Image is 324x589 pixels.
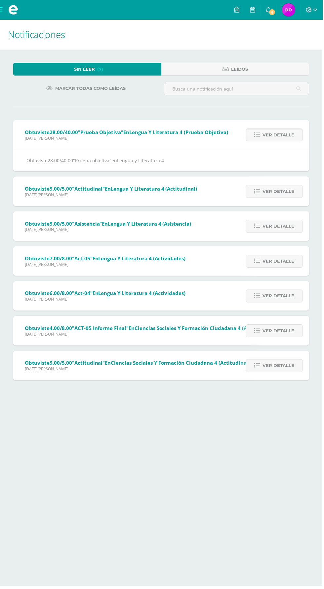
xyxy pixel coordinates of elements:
[78,129,124,136] span: "Prueba objetiva"
[264,326,296,339] span: Ver detalle
[74,63,95,76] span: Sin leer
[165,83,310,95] input: Busca una notificación aquí
[264,186,296,199] span: Ver detalle
[50,326,72,333] span: 4.00/8.00
[99,256,186,263] span: Lengua y Literatura 4 (Actividades)
[50,129,78,136] span: 28.00/40.00
[73,158,112,165] span: "Prueba objetiva"
[264,129,296,142] span: Ver detalle
[72,326,129,333] span: "ACT-05 Informe final"
[25,186,198,193] span: Obtuviste en
[25,361,251,368] span: Obtuviste en
[26,157,298,166] div: Obtuviste en
[72,256,93,263] span: "Act-05"
[264,256,296,269] span: Ver detalle
[108,221,192,228] span: Lengua y Literatura 4 (Asistencia)
[25,333,276,339] span: [DATE][PERSON_NAME]
[25,298,186,304] span: [DATE][PERSON_NAME]
[25,256,186,263] span: Obtuviste en
[72,291,93,298] span: "Act-04"
[50,291,72,298] span: 6.00/8.00
[72,361,105,368] span: "Actitudinal"
[130,129,229,136] span: Lengua y Literatura 4 (Prueba Objetiva)
[25,193,198,199] span: [DATE][PERSON_NAME]
[38,82,135,95] a: Marcar todas como leídas
[98,63,104,76] span: (7)
[72,186,105,193] span: "Actitudinal"
[13,63,162,76] a: Sin leer(7)
[162,63,311,76] a: Leídos
[25,129,229,136] span: Obtuviste en
[264,361,296,374] span: Ver detalle
[118,158,165,165] span: Lengua y Literatura 4
[99,291,186,298] span: Lengua y Literatura 4 (Actividades)
[50,186,72,193] span: 5.00/5.00
[25,263,186,269] span: [DATE][PERSON_NAME]
[25,228,192,234] span: [DATE][PERSON_NAME]
[25,291,186,298] span: Obtuviste en
[8,28,65,41] span: Notificaciones
[111,361,251,368] span: Ciencias Sociales y Formación Ciudadana 4 (Actitudinal)
[270,9,277,16] span: 8
[25,326,276,333] span: Obtuviste en
[232,63,249,76] span: Leídos
[25,221,192,228] span: Obtuviste en
[135,326,276,333] span: Ciencias Sociales y Formación Ciudadana 4 (Actividades)
[72,221,102,228] span: "Asistencia"
[264,221,296,234] span: Ver detalle
[111,186,198,193] span: Lengua y Literatura 4 (Actitudinal)
[50,361,72,368] span: 5.00/5.00
[56,83,126,95] span: Marcar todas como leídas
[25,368,251,374] span: [DATE][PERSON_NAME]
[25,136,229,142] span: [DATE][PERSON_NAME]
[264,291,296,304] span: Ver detalle
[50,221,72,228] span: 5.00/5.00
[50,256,72,263] span: 7.00/8.00
[48,158,73,165] span: 28.00/40.00
[283,3,297,17] img: 46ad714cfab861a726726716359132be.png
